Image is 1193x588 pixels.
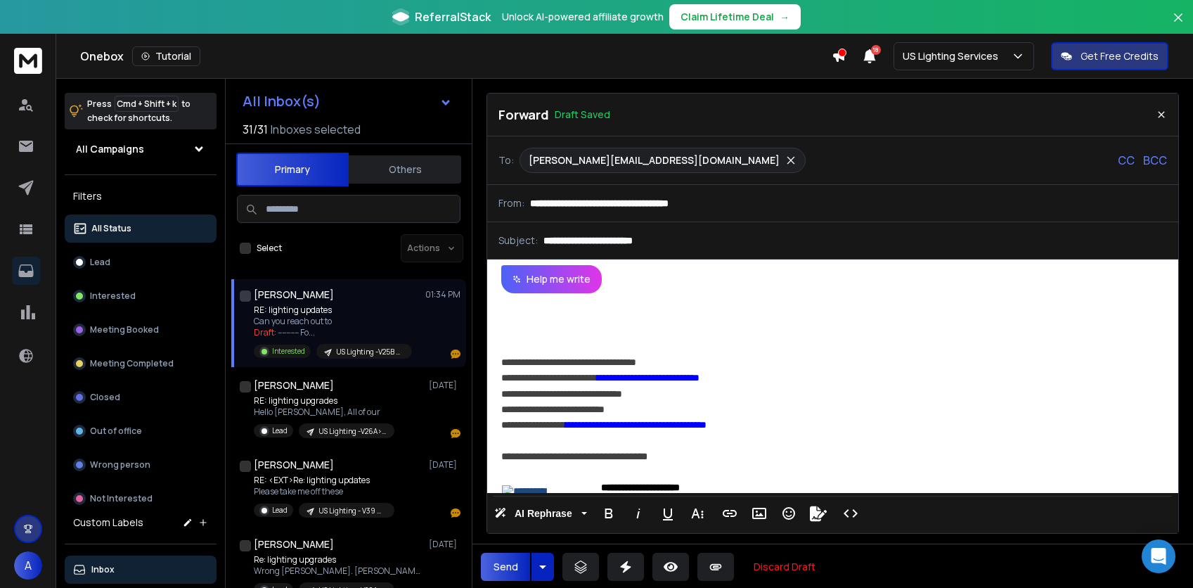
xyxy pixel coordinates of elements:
[498,105,549,124] p: Forward
[1118,152,1135,169] p: CC
[429,459,460,471] p: [DATE]
[65,383,217,411] button: Closed
[429,380,460,391] p: [DATE]
[272,346,305,357] p: Interested
[746,499,773,528] button: Insert Image (⌘P)
[65,417,217,445] button: Out of office
[254,475,394,486] p: RE: <EXT>Re: lighting updates
[415,8,491,25] span: ReferralStack
[80,46,832,66] div: Onebox
[65,186,217,206] h3: Filters
[14,551,42,580] button: A
[780,10,789,24] span: →
[684,499,711,528] button: More Text
[65,215,217,243] button: All Status
[903,49,1004,63] p: US Lighting Services
[669,4,801,30] button: Claim Lifetime Deal→
[429,539,460,550] p: [DATE]
[336,347,404,357] p: US Lighting -V25B >Manufacturing - [PERSON_NAME]
[90,290,136,302] p: Interested
[278,326,315,338] span: ---------- Fo ...
[498,196,524,210] p: From:
[837,499,864,528] button: Code View
[529,153,780,167] p: [PERSON_NAME][EMAIL_ADDRESS][DOMAIN_NAME]
[595,499,622,528] button: Bold (⌘B)
[1081,49,1159,63] p: Get Free Credits
[254,395,394,407] p: RE: lighting upgrades
[349,154,461,185] button: Others
[654,499,681,528] button: Underline (⌘U)
[257,243,282,254] label: Select
[76,142,144,156] h1: All Campaigns
[91,564,115,575] p: Inbox
[254,305,412,316] p: RE: lighting updates
[132,46,200,66] button: Tutorial
[90,324,159,335] p: Meeting Booked
[73,516,143,530] h3: Custom Labels
[65,451,217,479] button: Wrong person
[65,485,217,513] button: Not Interested
[254,288,334,302] h1: [PERSON_NAME]
[254,316,412,327] p: Can you reach out to
[498,234,538,248] p: Subject:
[231,87,463,115] button: All Inbox(s)
[65,282,217,310] button: Interested
[115,96,179,112] span: Cmd + Shift + k
[716,499,743,528] button: Insert Link (⌘K)
[805,499,832,528] button: Signature
[1142,539,1175,573] div: Open Intercom Messenger
[90,493,153,504] p: Not Interested
[90,426,142,437] p: Out of office
[871,45,881,55] span: 18
[65,248,217,276] button: Lead
[254,378,334,392] h1: [PERSON_NAME]
[1051,42,1168,70] button: Get Free Credits
[65,316,217,344] button: Meeting Booked
[491,499,590,528] button: AI Rephrase
[1143,152,1167,169] p: BCC
[90,392,120,403] p: Closed
[254,554,423,565] p: Re: lighting upgrades
[254,458,334,472] h1: [PERSON_NAME]
[498,153,514,167] p: To:
[512,508,575,520] span: AI Rephrase
[272,426,288,436] p: Lead
[254,407,394,418] p: Hello [PERSON_NAME], All of our
[318,426,386,437] p: US Lighting -V26A>Real Estate - [PERSON_NAME]
[625,499,652,528] button: Italic (⌘I)
[65,556,217,584] button: Inbox
[254,486,394,497] p: Please take me off these
[65,135,217,163] button: All Campaigns
[481,553,530,581] button: Send
[90,257,110,268] p: Lead
[90,459,150,471] p: Wrong person
[90,358,174,369] p: Meeting Completed
[1169,8,1187,42] button: Close banner
[254,326,276,338] span: Draft:
[425,289,460,300] p: 01:34 PM
[271,121,361,138] h3: Inboxes selected
[742,553,827,581] button: Discard Draft
[318,506,386,516] p: US Lighting - V39 Messaging > Savings 2025 - Industry: open - [PERSON_NAME]
[501,265,602,293] button: Help me write
[65,350,217,378] button: Meeting Completed
[236,153,349,186] button: Primary
[87,97,191,125] p: Press to check for shortcuts.
[243,121,268,138] span: 31 / 31
[91,223,131,234] p: All Status
[775,499,802,528] button: Emoticons
[272,505,288,516] p: Lead
[555,108,610,122] p: Draft Saved
[254,537,334,551] h1: [PERSON_NAME]
[502,10,664,24] p: Unlock AI-powered affiliate growth
[243,94,321,108] h1: All Inbox(s)
[254,565,423,577] p: Wrong [PERSON_NAME]. [PERSON_NAME]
